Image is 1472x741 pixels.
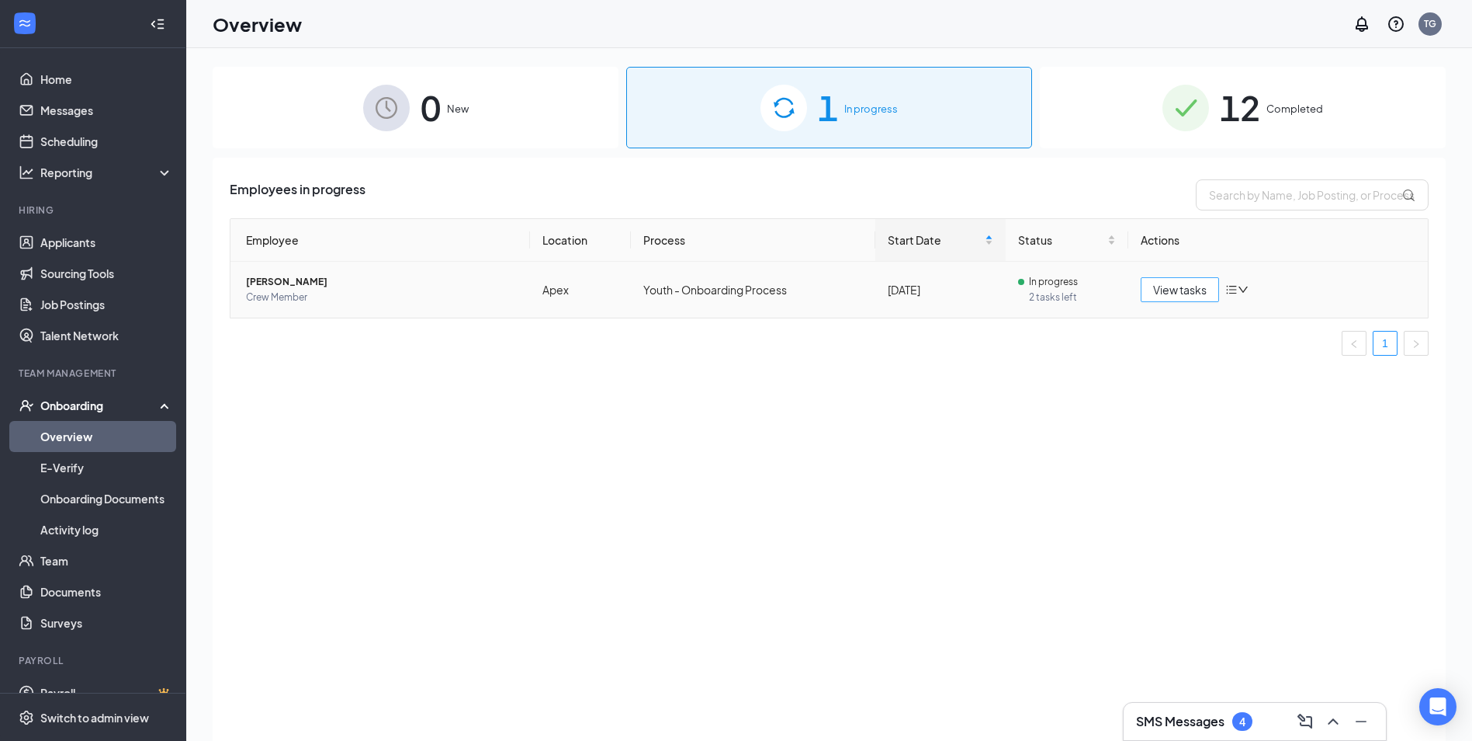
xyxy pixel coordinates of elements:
[213,11,302,37] h1: Overview
[40,514,173,545] a: Activity log
[1419,688,1456,725] div: Open Intercom Messenger
[1349,339,1359,349] span: left
[421,81,441,134] span: 0
[1404,331,1429,356] li: Next Page
[1353,15,1371,33] svg: Notifications
[1373,331,1398,356] li: 1
[818,81,838,134] span: 1
[40,710,149,725] div: Switch to admin view
[40,398,160,413] div: Onboarding
[1387,15,1405,33] svg: QuestionInfo
[1342,331,1366,356] li: Previous Page
[1238,284,1249,295] span: down
[19,367,170,380] div: Team Management
[40,320,173,351] a: Talent Network
[17,16,33,31] svg: WorkstreamLogo
[40,126,173,157] a: Scheduling
[1321,709,1346,734] button: ChevronUp
[1352,712,1370,731] svg: Minimize
[888,231,982,249] span: Start Date
[1404,331,1429,356] button: right
[1239,715,1245,729] div: 4
[40,95,173,126] a: Messages
[1006,219,1128,262] th: Status
[19,654,170,667] div: Payroll
[1296,712,1314,731] svg: ComposeMessage
[1411,339,1421,349] span: right
[246,290,518,305] span: Crew Member
[40,289,173,320] a: Job Postings
[40,483,173,514] a: Onboarding Documents
[40,165,174,180] div: Reporting
[631,262,875,318] td: Youth - Onboarding Process
[844,101,898,117] span: In progress
[19,165,34,180] svg: Analysis
[40,421,173,452] a: Overview
[1424,17,1436,30] div: TG
[1225,284,1238,296] span: bars
[1266,101,1323,117] span: Completed
[530,262,632,318] td: Apex
[1141,277,1219,302] button: View tasks
[40,227,173,258] a: Applicants
[1153,281,1207,298] span: View tasks
[530,219,632,262] th: Location
[40,64,173,95] a: Home
[1349,709,1373,734] button: Minimize
[1373,332,1397,355] a: 1
[19,710,34,725] svg: Settings
[40,677,173,708] a: PayrollCrown
[246,274,518,290] span: [PERSON_NAME]
[1196,179,1429,210] input: Search by Name, Job Posting, or Process
[19,398,34,413] svg: UserCheck
[447,101,469,117] span: New
[1342,331,1366,356] button: left
[40,576,173,607] a: Documents
[1220,81,1260,134] span: 12
[1324,712,1342,731] svg: ChevronUp
[230,219,530,262] th: Employee
[40,545,173,576] a: Team
[40,452,173,483] a: E-Verify
[631,219,875,262] th: Process
[1018,231,1104,249] span: Status
[40,607,173,638] a: Surveys
[40,258,173,289] a: Sourcing Tools
[888,281,993,298] div: [DATE]
[1128,219,1428,262] th: Actions
[1029,274,1078,290] span: In progress
[1029,290,1116,305] span: 2 tasks left
[150,16,165,32] svg: Collapse
[19,204,170,217] div: Hiring
[230,179,365,210] span: Employees in progress
[1136,713,1224,730] h3: SMS Messages
[1293,709,1318,734] button: ComposeMessage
